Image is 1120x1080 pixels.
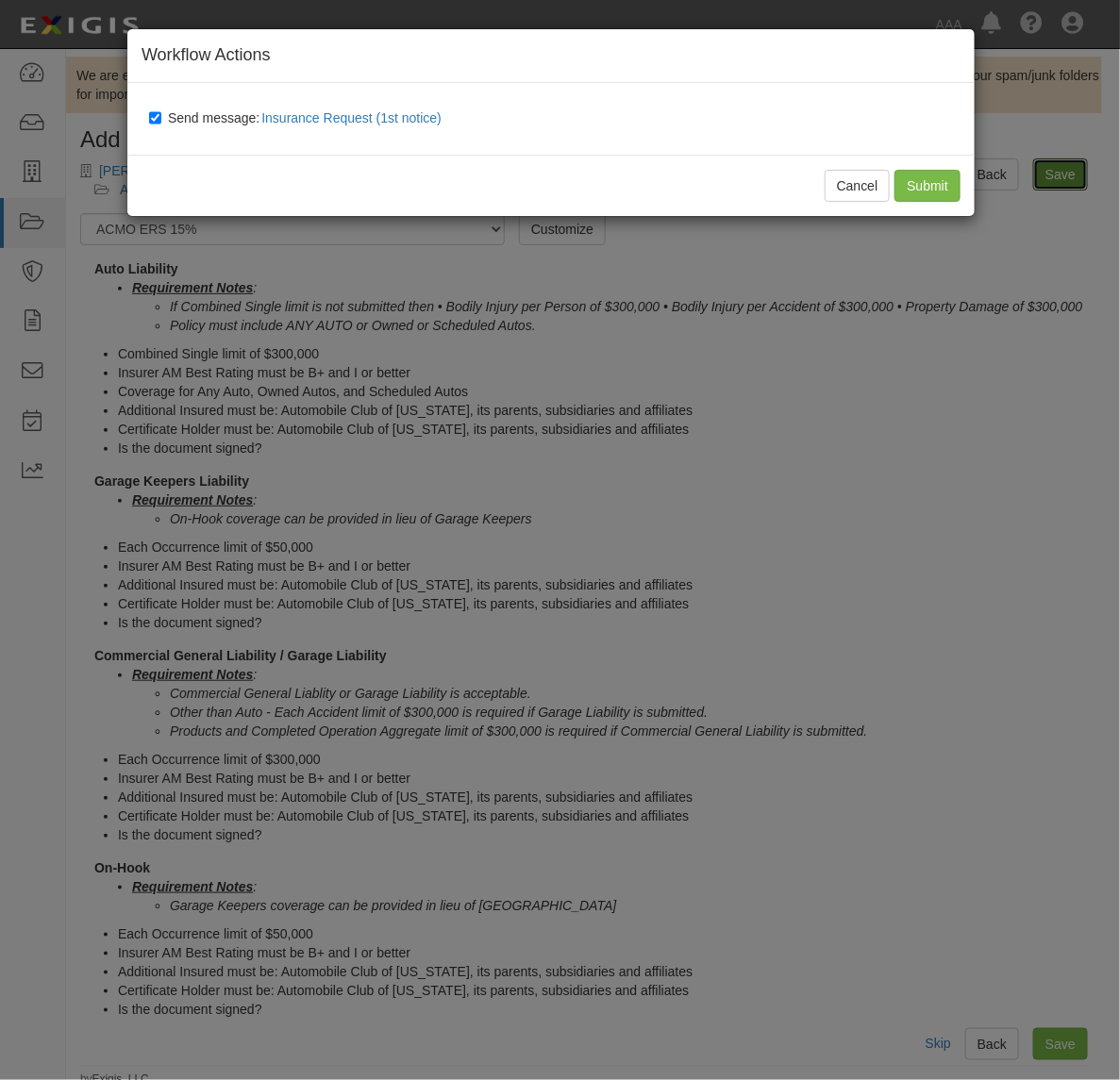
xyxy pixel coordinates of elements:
h4: Workflow Actions [142,43,961,68]
span: Insurance Request (1st notice) [261,110,442,125]
span: Send message: [168,110,449,125]
input: Send message:Insurance Request (1st notice) [149,110,161,125]
button: Cancel [825,170,891,202]
button: Send message: [259,106,449,130]
input: Submit [894,170,961,202]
